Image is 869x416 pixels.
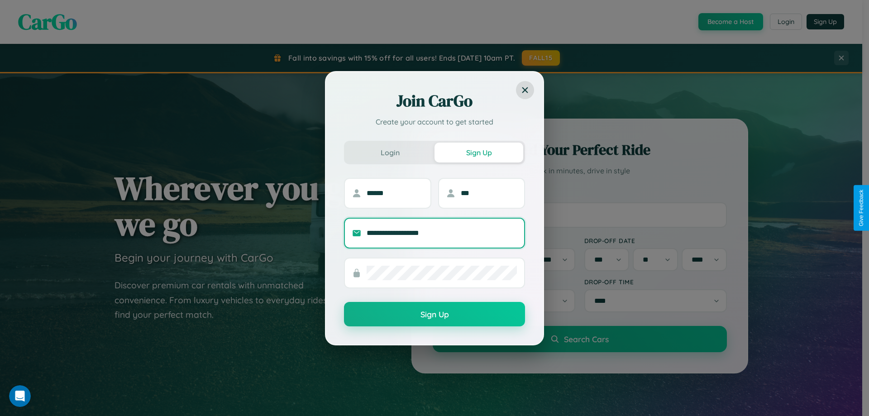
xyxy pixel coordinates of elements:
button: Sign Up [434,143,523,163]
iframe: Intercom live chat [9,385,31,407]
div: Give Feedback [858,190,864,226]
button: Sign Up [344,302,525,326]
h2: Join CarGo [344,90,525,112]
button: Login [346,143,434,163]
p: Create your account to get started [344,116,525,127]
